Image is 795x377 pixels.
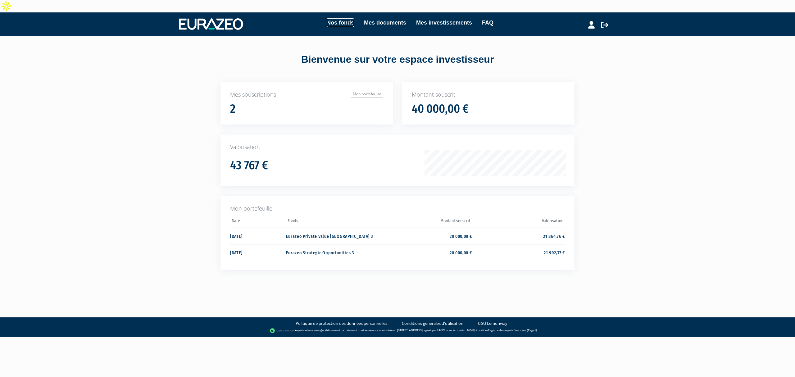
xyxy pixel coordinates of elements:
[179,18,243,30] img: 1732889491-logotype_eurazeo_blanc_rvb.png
[379,244,472,261] td: 20 000,00 €
[286,216,379,228] th: Fonds
[296,320,387,326] a: Politique de protection des données personnelles
[230,228,286,244] td: [DATE]
[307,328,321,332] a: Lemonway
[416,18,472,27] a: Mes investissements
[230,159,268,172] h1: 43 767 €
[482,18,493,27] a: FAQ
[230,205,565,213] p: Mon portefeuille
[6,328,789,334] div: - Agent de (établissement de paiement dont le siège social est situé au [STREET_ADDRESS], agréé p...
[351,91,383,98] a: Mon portefeuille
[364,18,406,27] a: Mes documents
[412,91,565,99] p: Montant souscrit
[478,320,507,326] a: CGU Lemonway
[402,320,463,326] a: Conditions générales d'utilisation
[230,91,383,99] p: Mes souscriptions
[230,143,565,151] p: Valorisation
[207,52,588,67] div: Bienvenue sur votre espace investisseur
[472,216,565,228] th: Valorisation
[270,328,294,334] img: logo-lemonway.png
[472,228,565,244] td: 21 864,76 €
[230,102,235,116] h1: 2
[412,102,469,116] h1: 40 000,00 €
[230,216,286,228] th: Date
[379,216,472,228] th: Montant souscrit
[488,328,537,332] a: Registre des agents financiers (Regafi)
[472,244,565,261] td: 21 902,37 €
[327,18,354,27] a: Nos fonds
[286,228,379,244] td: Eurazeo Private Value [GEOGRAPHIC_DATA] 3
[379,228,472,244] td: 20 000,00 €
[286,244,379,261] td: Eurazeo Strategic Opportunities 3
[230,244,286,261] td: [DATE]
